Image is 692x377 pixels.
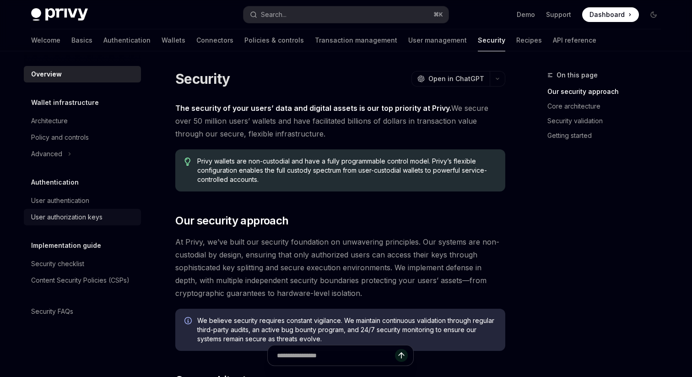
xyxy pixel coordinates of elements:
span: Our security approach [175,213,288,228]
strong: The security of your users’ data and digital assets is our top priority at Privy. [175,104,451,113]
button: Advanced [24,146,141,162]
span: At Privy, we’ve built our security foundation on unwavering principles. Our systems are non-custo... [175,235,505,300]
button: Send message [395,349,408,362]
a: Overview [24,66,141,82]
a: API reference [553,29,596,51]
a: Dashboard [582,7,639,22]
a: User management [408,29,467,51]
button: Toggle dark mode [646,7,661,22]
img: dark logo [31,8,88,21]
h1: Security [175,71,230,87]
button: Search...⌘K [243,6,449,23]
a: Authentication [103,29,151,51]
a: Security [478,29,505,51]
a: Security checklist [24,256,141,272]
span: We believe security requires constant vigilance. We maintain continuous validation through regula... [197,316,496,344]
div: Security FAQs [31,306,73,317]
span: We secure over 50 million users’ wallets and have facilitated billions of dollars in transaction ... [175,102,505,140]
a: Policies & controls [244,29,304,51]
h5: Implementation guide [31,240,101,251]
a: User authentication [24,192,141,209]
a: Support [546,10,571,19]
a: Welcome [31,29,60,51]
a: Content Security Policies (CSPs) [24,272,141,289]
a: Our security approach [547,84,668,99]
div: Advanced [31,148,62,159]
a: Wallets [162,29,185,51]
a: Security FAQs [24,303,141,320]
a: Transaction management [315,29,397,51]
button: Open in ChatGPT [411,71,490,87]
a: Demo [517,10,535,19]
h5: Authentication [31,177,79,188]
a: Architecture [24,113,141,129]
a: Connectors [196,29,233,51]
div: Policy and controls [31,132,89,143]
a: User authorization keys [24,209,141,225]
div: User authorization keys [31,212,103,223]
h5: Wallet infrastructure [31,97,99,108]
div: User authentication [31,195,89,206]
input: Ask a question... [277,345,395,366]
span: On this page [557,70,598,81]
svg: Info [184,317,194,326]
div: Search... [261,9,287,20]
svg: Tip [184,158,191,166]
a: Getting started [547,128,668,143]
span: Open in ChatGPT [428,74,484,83]
span: Privy wallets are non-custodial and have a fully programmable control model. Privy’s flexible con... [197,157,496,184]
a: Policy and controls [24,129,141,146]
div: Security checklist [31,258,84,269]
a: Recipes [516,29,542,51]
span: Dashboard [589,10,625,19]
a: Basics [71,29,92,51]
a: Core architecture [547,99,668,114]
a: Security validation [547,114,668,128]
div: Architecture [31,115,68,126]
span: ⌘ K [433,11,443,18]
div: Overview [31,69,62,80]
div: Content Security Policies (CSPs) [31,275,130,286]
